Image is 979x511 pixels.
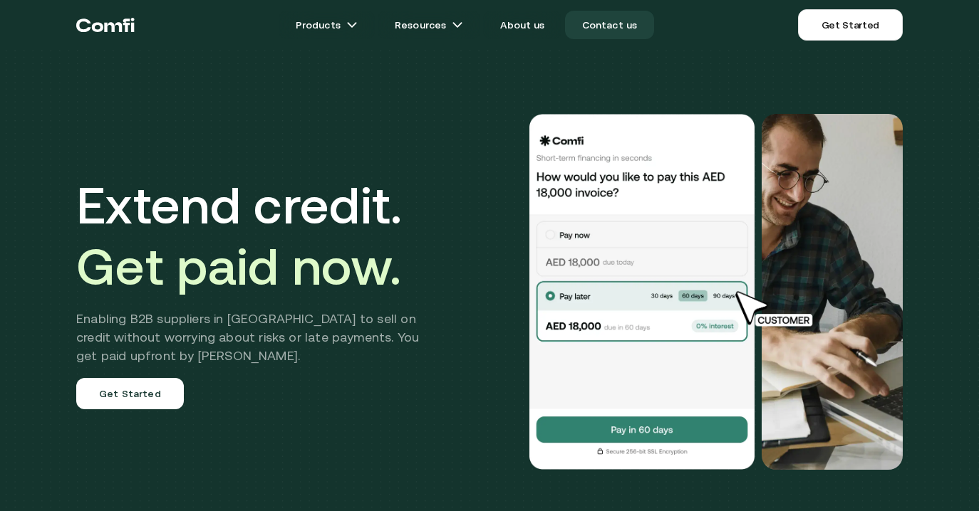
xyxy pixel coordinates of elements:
[483,11,561,39] a: About us
[76,174,440,297] h1: Extend credit.
[76,237,401,295] span: Get paid now.
[762,114,903,470] img: Would you like to pay this AED 18,000.00 invoice?
[528,114,756,470] img: Would you like to pay this AED 18,000.00 invoice?
[725,289,829,329] img: cursor
[76,310,440,365] h2: Enabling B2B suppliers in [GEOGRAPHIC_DATA] to sell on credit without worrying about risks or lat...
[378,11,480,39] a: Resourcesarrow icons
[565,11,655,39] a: Contact us
[76,378,184,409] a: Get Started
[76,4,135,46] a: Return to the top of the Comfi home page
[452,19,463,31] img: arrow icons
[279,11,375,39] a: Productsarrow icons
[346,19,358,31] img: arrow icons
[798,9,903,41] a: Get Started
